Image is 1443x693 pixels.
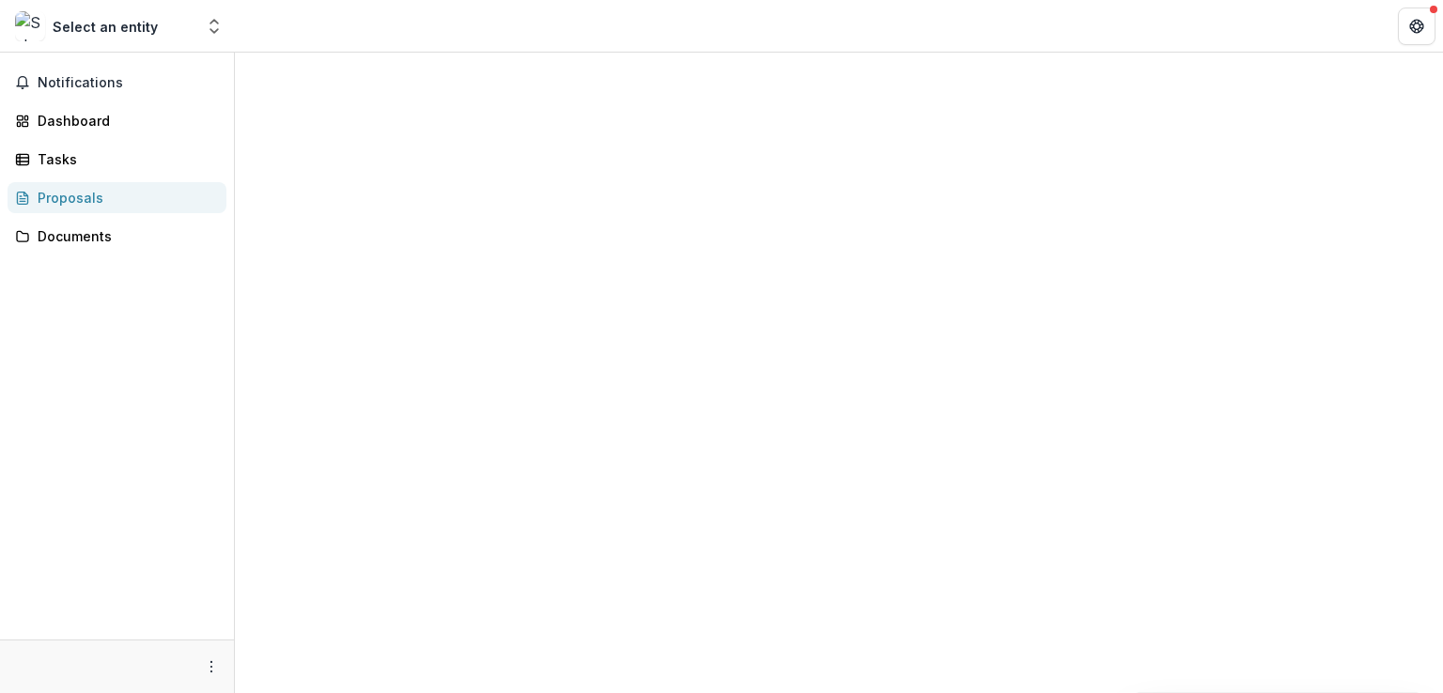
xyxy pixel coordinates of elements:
div: Dashboard [38,111,211,131]
button: Notifications [8,68,226,98]
button: Get Help [1398,8,1435,45]
button: More [200,655,223,678]
a: Documents [8,221,226,252]
a: Proposals [8,182,226,213]
div: Select an entity [53,17,158,37]
button: Open entity switcher [201,8,227,45]
div: Documents [38,226,211,246]
div: Proposals [38,188,211,208]
img: Select an entity [15,11,45,41]
span: Notifications [38,75,219,91]
a: Dashboard [8,105,226,136]
a: Tasks [8,144,226,175]
div: Tasks [38,149,211,169]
